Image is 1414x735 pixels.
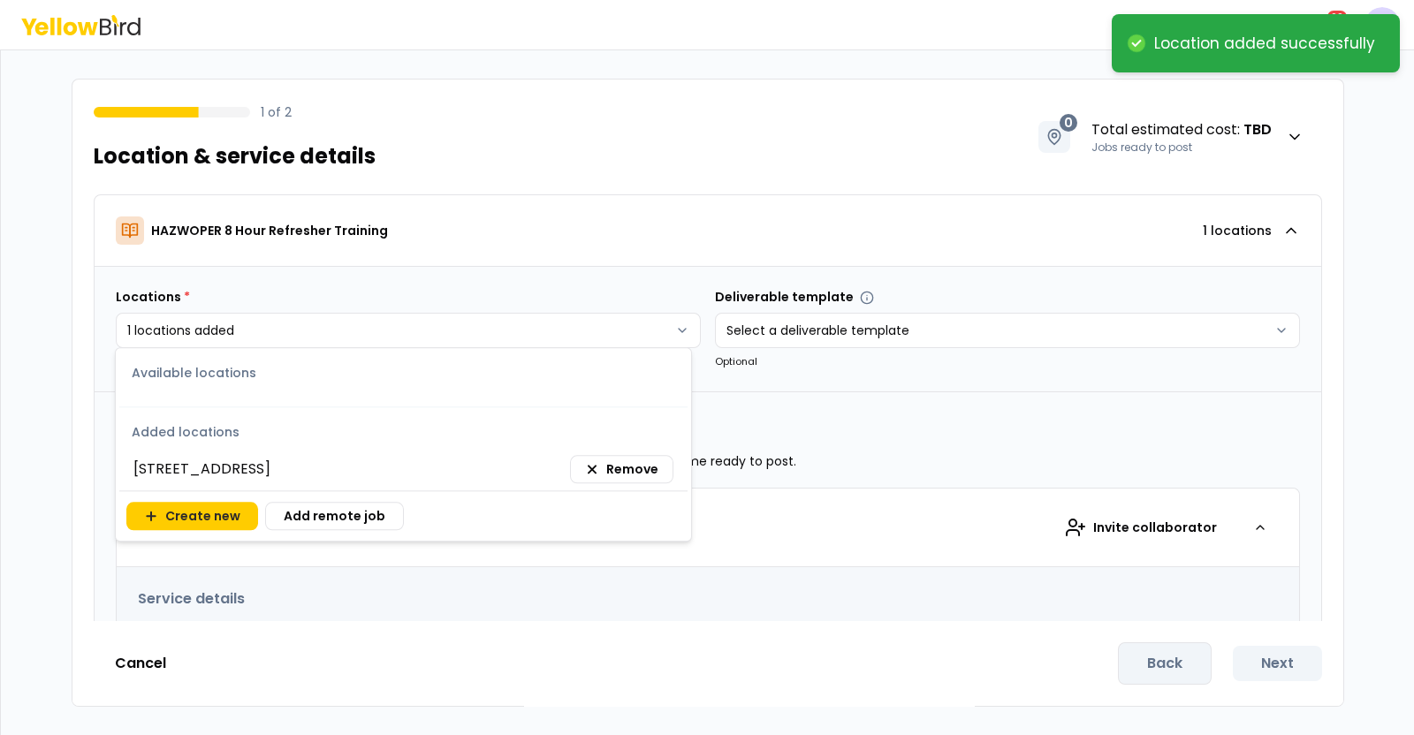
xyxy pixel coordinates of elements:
div: Location added successfully [1154,34,1375,53]
span: [STREET_ADDRESS] [133,458,270,480]
div: Available locations [119,352,688,389]
button: Remove [570,455,673,483]
button: Add remote job [265,502,404,530]
button: Create new [126,502,258,530]
span: Remove [606,460,658,478]
div: Added locations [119,411,688,448]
